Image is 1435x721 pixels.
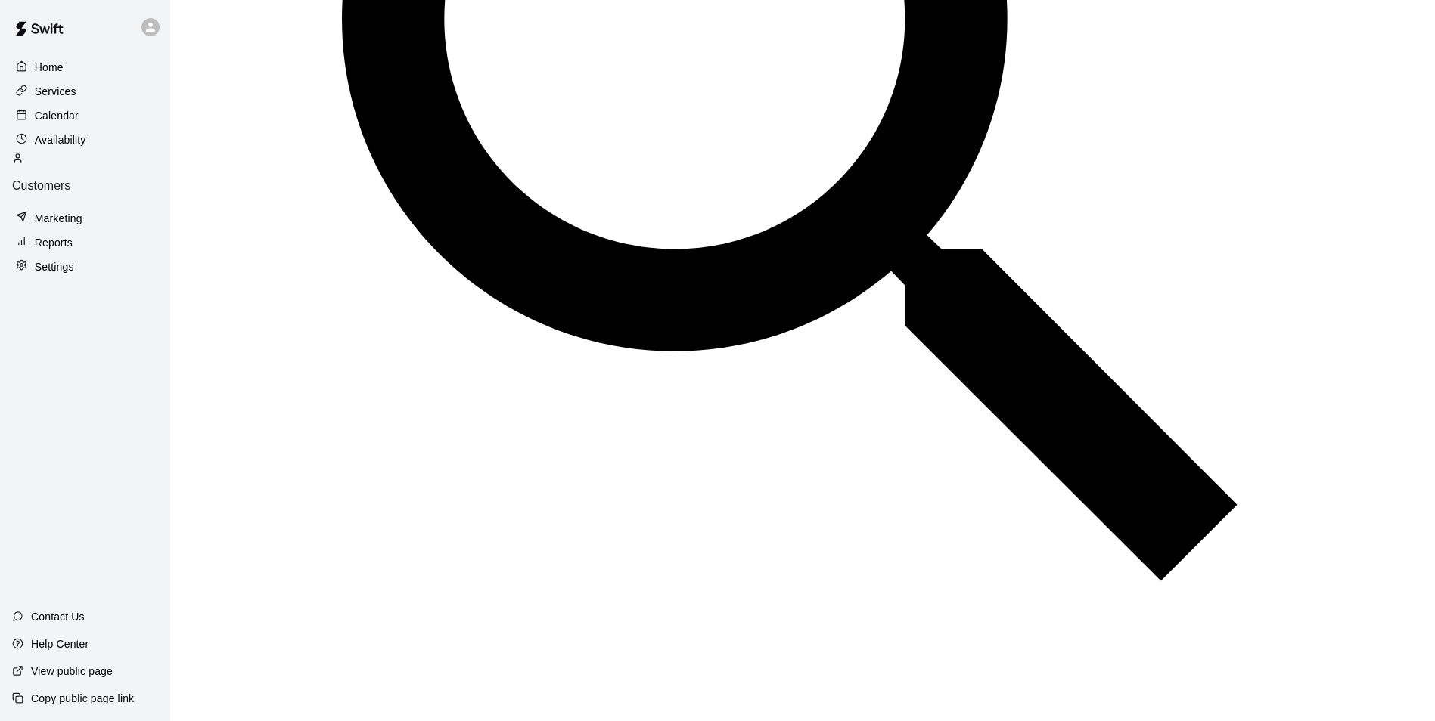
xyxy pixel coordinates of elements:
[31,664,113,679] p: View public page
[35,60,64,75] p: Home
[12,104,158,127] a: Calendar
[12,80,158,103] a: Services
[12,128,158,151] a: Availability
[12,255,158,278] a: Settings
[12,153,158,205] a: Customers
[31,609,85,624] p: Contact Us
[35,132,86,147] p: Availability
[31,691,134,706] p: Copy public page link
[12,153,158,193] div: Customers
[12,56,158,79] a: Home
[12,231,158,254] a: Reports
[12,179,158,193] p: Customers
[35,235,73,250] p: Reports
[31,636,89,651] p: Help Center
[35,108,79,123] p: Calendar
[35,259,74,274] p: Settings
[12,207,158,230] a: Marketing
[35,84,76,99] p: Services
[35,211,82,226] p: Marketing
